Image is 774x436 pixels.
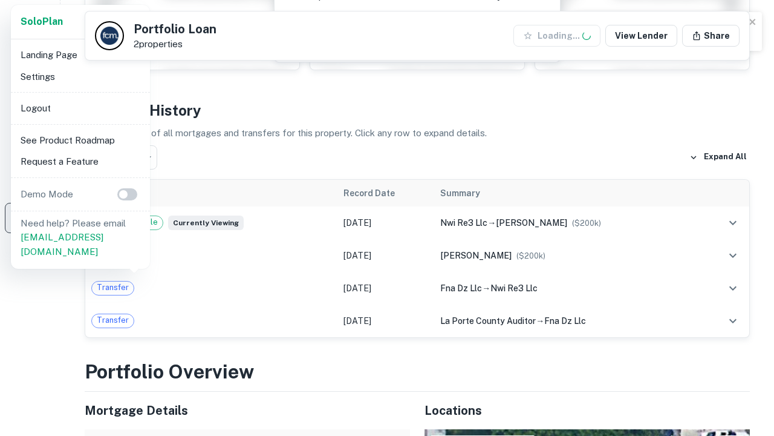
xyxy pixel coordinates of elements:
strong: Solo Plan [21,16,63,27]
li: Request a Feature [16,151,145,173]
h5: Portfolio Loan [134,23,216,35]
a: [EMAIL_ADDRESS][DOMAIN_NAME] [21,232,103,257]
li: Settings [16,66,145,88]
li: Landing Page [16,44,145,66]
button: close [749,17,757,28]
iframe: Chat Widget [714,339,774,397]
button: Share [682,25,740,47]
li: See Product Roadmap [16,130,145,151]
a: View Lender [605,25,677,47]
p: Need help? Please email [21,216,140,259]
li: Logout [16,97,145,119]
p: Demo Mode [16,187,78,202]
p: 2 properties [134,39,216,50]
a: SoloPlan [21,15,63,29]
